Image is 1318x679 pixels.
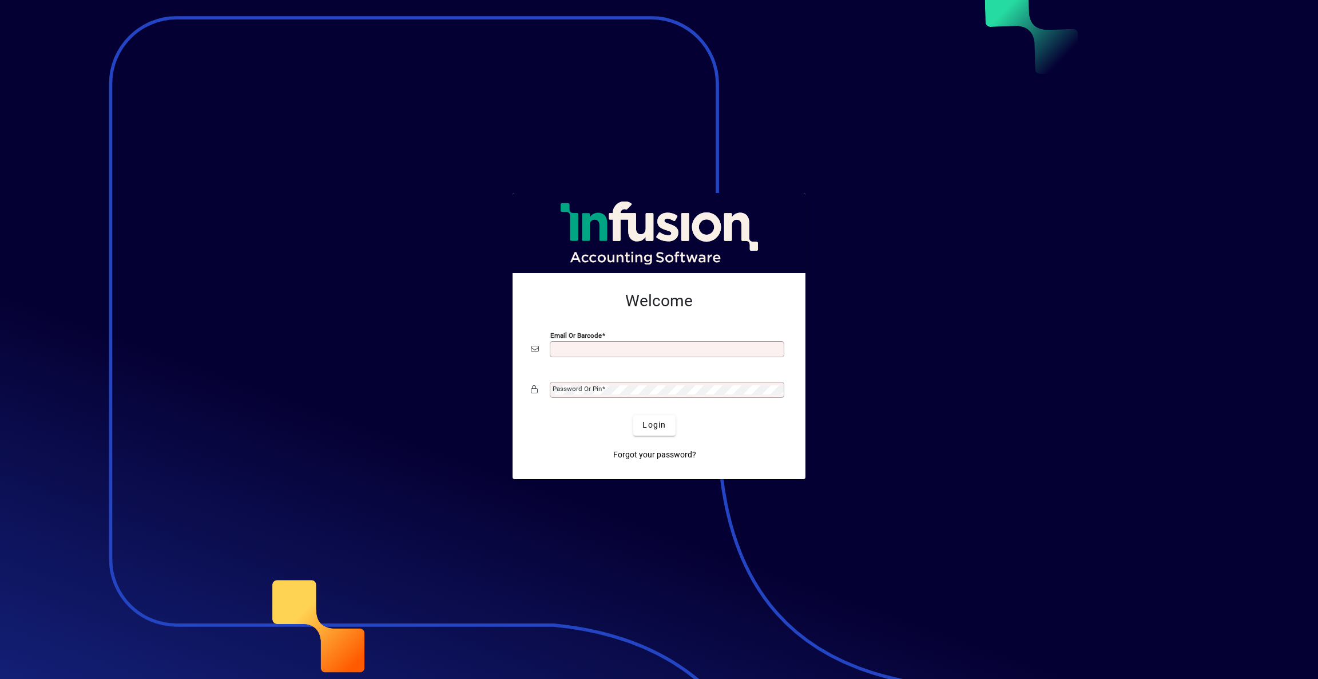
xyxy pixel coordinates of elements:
span: Login [642,419,666,431]
button: Login [633,415,675,436]
mat-label: Password or Pin [553,385,602,393]
a: Forgot your password? [609,445,701,465]
mat-label: Email or Barcode [550,331,602,339]
span: Forgot your password? [613,449,696,461]
h2: Welcome [531,291,787,311]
